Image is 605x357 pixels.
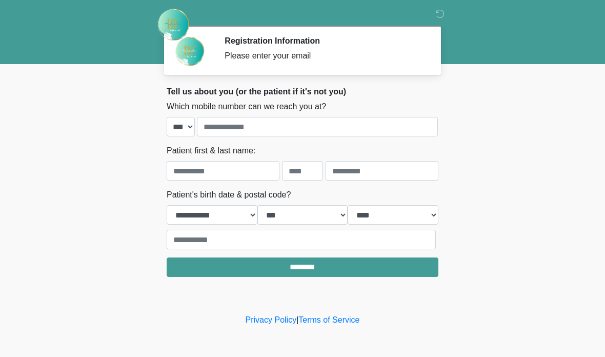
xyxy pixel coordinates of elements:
label: Which mobile number can we reach you at? [167,101,326,113]
label: Patient first & last name: [167,145,255,157]
a: Privacy Policy [246,315,297,324]
a: Terms of Service [298,315,359,324]
h2: Tell us about you (or the patient if it's not you) [167,87,438,96]
a: | [296,315,298,324]
img: Agent Avatar [174,36,205,67]
div: Please enter your email [225,50,423,62]
img: Rehydrate Aesthetics & Wellness Logo [156,8,190,42]
label: Patient's birth date & postal code? [167,189,291,201]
